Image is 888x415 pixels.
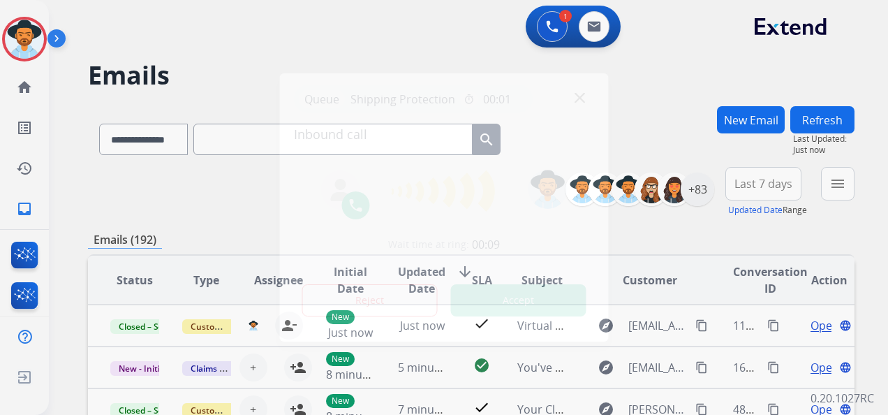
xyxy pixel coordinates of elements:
span: Shipping Protection [345,91,461,108]
button: Accept [451,284,586,316]
p: Queue [299,90,345,108]
mat-icon: timer [464,94,475,105]
button: Reject [302,284,438,316]
img: agent-avatar [330,179,352,201]
img: close-button [575,93,585,103]
img: call-icon [348,197,364,214]
span: 00:09 [472,236,500,253]
span: Inbound call [294,124,595,144]
img: avatar [528,170,567,209]
span: 00:01 [483,91,511,108]
span: Wait time at ring: [388,238,469,252]
p: 0.20.1027RC [811,390,874,407]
